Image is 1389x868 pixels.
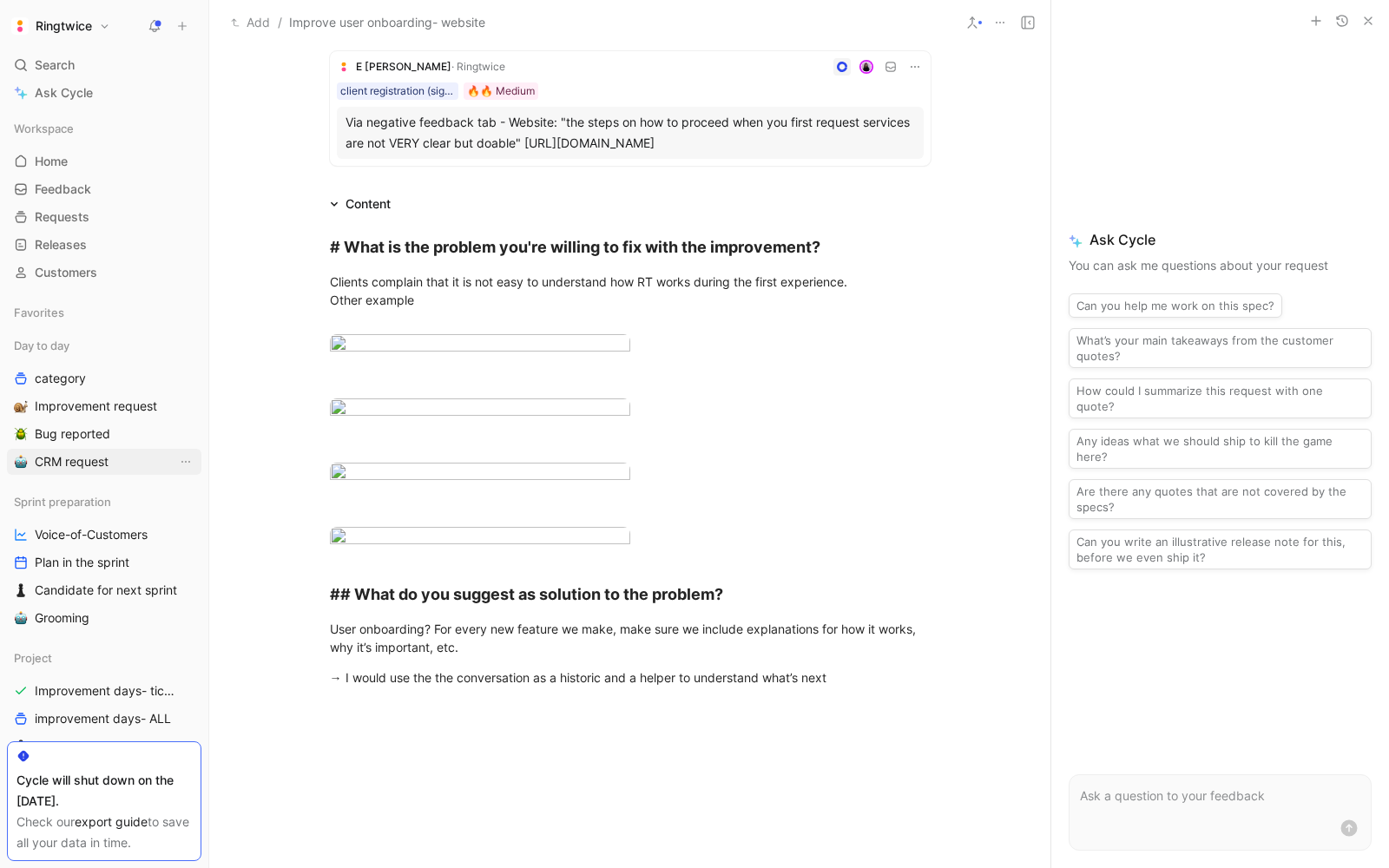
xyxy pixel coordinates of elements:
button: 🤖 [10,608,31,628]
div: Content [346,194,391,214]
a: Plan in the sprint [7,549,201,575]
span: Sprint preparation [14,493,111,510]
span: Favorites [14,304,64,321]
img: Capture d’écran 2025-08-25 à 13.59.42.png [330,463,630,486]
button: How could I summarize this request with one quote? [1069,378,1372,418]
div: Project [7,645,201,671]
span: Requests [35,208,89,226]
div: client registration (signup, account, subscription) [340,82,455,100]
div: Check our to save all your data in time. [16,812,192,853]
img: Capture d’écran 2025-08-19 à 12.38.14.png [330,334,630,358]
span: category [35,370,86,387]
img: 🤖 [14,455,28,469]
span: Candidate for next sprint [35,582,177,599]
a: 🤖CRM requestView actions [7,449,201,475]
button: ♟️ [10,736,31,757]
button: 🤖 [10,451,31,472]
div: Cycle will shut down on the [DATE]. [16,770,192,812]
a: 🤖Grooming [7,605,201,631]
span: improvement days- ALL [35,710,171,727]
a: ♟️Candidate for next sprint [7,577,201,603]
span: Home [35,153,68,170]
div: 🔥🔥 Medium [467,82,535,100]
span: Customers [35,264,97,281]
span: Releases [35,236,87,253]
span: Ask Cycle [35,82,93,103]
button: ♟️ [10,580,31,601]
span: Workspace [14,120,74,137]
span: Day to day [14,337,69,354]
a: 🪲Bug reported [7,421,201,447]
div: → I would use the the conversation as a historic and a helper to understand what’s next [330,668,931,687]
img: Capture d’écran 2025-08-20 à 09.23.13.png [330,398,630,422]
div: Clients complain that it is not easy to understand how RT works during the first experience. Othe... [330,273,931,327]
strong: # What is the problem you're willing to fix with the improvement? [330,238,820,256]
span: Improvement request [35,398,157,415]
div: Sprint preparationVoice-of-CustomersPlan in the sprint♟️Candidate for next sprint🤖Grooming [7,489,201,631]
img: Ringtwice [11,17,29,35]
img: ♟️ [14,740,28,753]
img: Capture d’écran 2025-08-19 à 08.39.06.png [330,527,630,550]
button: RingtwiceRingtwice [7,14,115,38]
a: improvement days- ALL [7,706,201,732]
span: E [PERSON_NAME] [356,60,451,73]
span: Improve user onboarding- website [289,12,485,33]
span: Bug reported [35,425,110,443]
a: export guide [75,814,148,829]
img: 🤖 [14,611,28,625]
a: Releases [7,232,201,258]
button: 🪲 [10,424,31,444]
h1: Ringtwice [36,18,92,34]
div: Sprint preparation [7,489,201,515]
img: 🐌 [14,399,28,413]
button: Add [227,12,274,33]
a: Home [7,148,201,174]
div: Search [7,52,201,78]
div: Workspace [7,115,201,141]
span: Feedback [35,181,91,198]
img: logo [337,60,351,74]
a: Voice-of-Customers [7,522,201,548]
img: ♟️ [14,583,28,597]
button: Can you write an illustrative release note for this, before we even ship it? [1069,529,1372,569]
button: What’s your main takeaways from the customer quotes? [1069,328,1372,368]
a: Improvement days- tickets ready [7,678,201,704]
div: Day to day [7,332,201,358]
a: 🐌Improvement request [7,393,201,419]
span: / [278,12,282,33]
img: avatar [860,62,872,73]
button: Are there any quotes that are not covered by the specs? [1069,479,1372,519]
strong: ## What do you suggest as solution to the problem? [330,585,723,603]
p: You can ask me questions about your request [1069,255,1372,276]
a: Ask Cycle [7,80,201,106]
span: Plan in the sprint [35,554,129,571]
span: Grooming [35,609,89,627]
span: Voice-of-Customers [35,526,148,543]
a: category [7,365,201,391]
button: Can you help me work on this spec? [1069,293,1282,318]
a: Feedback [7,176,201,202]
span: Ask Cycle [1069,229,1372,250]
span: Project [14,649,52,667]
div: Via negative feedback tab - Website: "the steps on how to proceed when you first request services... [346,112,915,154]
span: Improvement days- tickets ready [35,682,181,700]
div: User onboarding? For every new feature we make, make sure we include explanations for how it work... [330,620,931,656]
span: Card investigations [35,738,144,755]
div: Day to daycategory🐌Improvement request🪲Bug reported🤖CRM requestView actions [7,332,201,475]
span: CRM request [35,453,109,470]
a: Customers [7,260,201,286]
span: · Ringtwice [451,60,505,73]
div: Content [323,194,398,214]
a: ♟️Card investigations [7,733,201,759]
button: Any ideas what we should ship to kill the game here? [1069,429,1372,469]
span: Search [35,55,75,76]
div: ProjectImprovement days- tickets readyimprovement days- ALL♟️Card investigations [7,645,201,759]
button: View actions [177,453,194,470]
div: Favorites [7,299,201,325]
button: 🐌 [10,396,31,417]
a: Requests [7,204,201,230]
img: 🪲 [14,427,28,441]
